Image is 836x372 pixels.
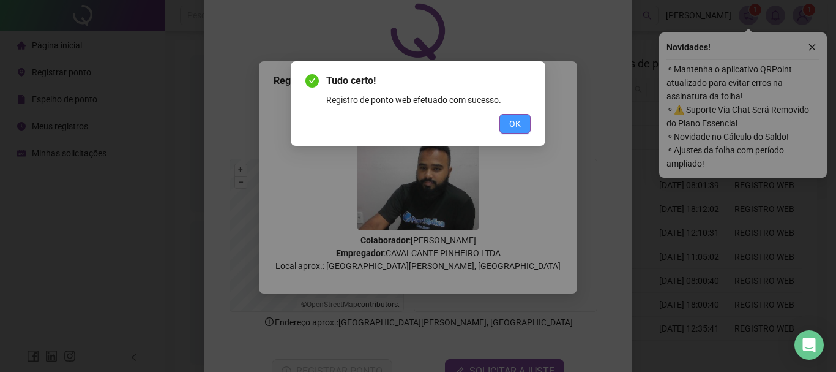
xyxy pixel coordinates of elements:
div: Open Intercom Messenger [794,330,824,360]
div: Registro de ponto web efetuado com sucesso. [326,93,531,107]
span: Tudo certo! [326,74,531,88]
span: OK [509,117,521,131]
span: check-circle [305,74,319,88]
button: OK [499,114,531,134]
